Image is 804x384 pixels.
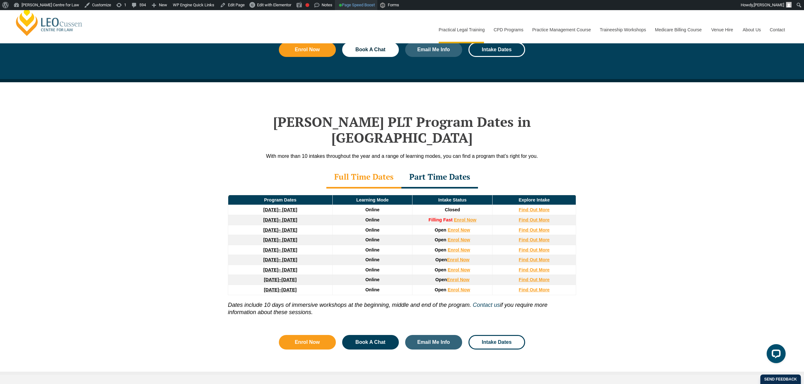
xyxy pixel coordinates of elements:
span: Online [365,227,380,232]
a: Enrol Now [448,287,470,292]
a: [DATE]– [DATE] [263,217,297,222]
span: Online [365,277,380,282]
span: Enrol Now [295,47,320,52]
span: Online [365,217,380,222]
a: Book A Chat [342,335,399,350]
span: Online [365,287,380,292]
span: Closed [445,207,460,212]
td: Program Dates [228,195,333,205]
a: Venue Hire [707,16,738,43]
span: Open [435,257,447,262]
a: Enrol Now [447,257,469,262]
p: if you require more information about these sessions. [228,295,576,316]
a: Enrol Now [279,335,336,350]
a: [DATE]– [DATE] [263,227,297,232]
strong: [DATE] [263,257,279,262]
span: Book A Chat [355,340,386,345]
a: Find Out More [519,217,550,222]
div: Full Time Dates [326,166,401,189]
a: Enrol Now [448,227,470,232]
a: [DATE]– [DATE] [263,237,297,242]
span: Open [435,237,446,242]
a: Practice Management Course [528,16,595,43]
a: Enrol Now [447,277,469,282]
a: Email Me Info [405,335,462,350]
a: [DATE]– [DATE] [263,267,297,272]
a: Find Out More [519,287,550,292]
a: CPD Programs [489,16,527,43]
a: [DATE]–[DATE] [264,277,297,282]
h2: [PERSON_NAME] PLT Program Dates in [GEOGRAPHIC_DATA] [222,114,582,146]
a: Find Out More [519,277,550,282]
a: Contact us [473,302,500,308]
a: [DATE]– [DATE] [263,247,297,252]
strong: [DATE] [264,287,279,292]
a: Intake Dates [468,42,525,57]
a: Enrol Now [448,267,470,272]
strong: Filling Fast [429,217,453,222]
i: Dates include 10 days of immersive workshops at the beginning, middle and end of the program. [228,302,471,308]
a: Email Me Info [405,42,462,57]
a: Book A Chat [342,42,399,57]
td: Learning Mode [332,195,412,205]
a: Intake Dates [468,335,525,350]
strong: [DATE] [263,217,279,222]
a: Find Out More [519,227,550,232]
span: Open [435,277,447,282]
iframe: LiveChat chat widget [762,342,788,368]
a: [PERSON_NAME] Centre for Law [14,7,84,37]
a: Enrol Now [448,237,470,242]
strong: [DATE] [263,237,279,242]
span: Online [365,267,380,272]
a: Practical Legal Training [434,16,489,43]
a: Contact [765,16,790,43]
span: Online [365,237,380,242]
a: Find Out More [519,257,550,262]
span: [DATE] [281,287,297,292]
a: Enrol Now [279,42,336,57]
span: Online [365,247,380,252]
td: Explore Intake [493,195,576,205]
div: Focus keyphrase not set [305,3,309,7]
span: Edit with Elementor [257,3,291,7]
a: Enrol Now [448,247,470,252]
a: Enrol Now [454,217,476,222]
span: Book A Chat [355,47,386,52]
strong: [DATE] [263,207,279,212]
span: Email Me Info [417,340,450,345]
a: Medicare Billing Course [650,16,707,43]
strong: [DATE] [263,227,279,232]
span: Online [365,257,380,262]
a: [DATE]– [DATE] [263,207,297,212]
span: [DATE] [281,277,297,282]
a: Find Out More [519,207,550,212]
strong: [DATE] [263,247,279,252]
div: With more than 10 intakes throughout the year and a range of learning modes, you can find a progr... [222,152,582,160]
span: Intake Dates [482,47,512,52]
a: Traineeship Workshops [595,16,650,43]
a: Find Out More [519,267,550,272]
strong: [DATE] [263,267,279,272]
a: About Us [738,16,765,43]
span: Email Me Info [417,47,450,52]
span: Intake Dates [482,340,512,345]
span: [PERSON_NAME] [754,3,784,7]
span: Enrol Now [295,340,320,345]
a: Find Out More [519,237,550,242]
a: Find Out More [519,247,550,252]
span: Online [365,207,380,212]
span: Open [435,227,446,232]
span: Open [435,287,446,292]
span: Open [435,247,446,252]
a: [DATE]–[DATE] [264,287,297,292]
span: Open [435,267,446,272]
